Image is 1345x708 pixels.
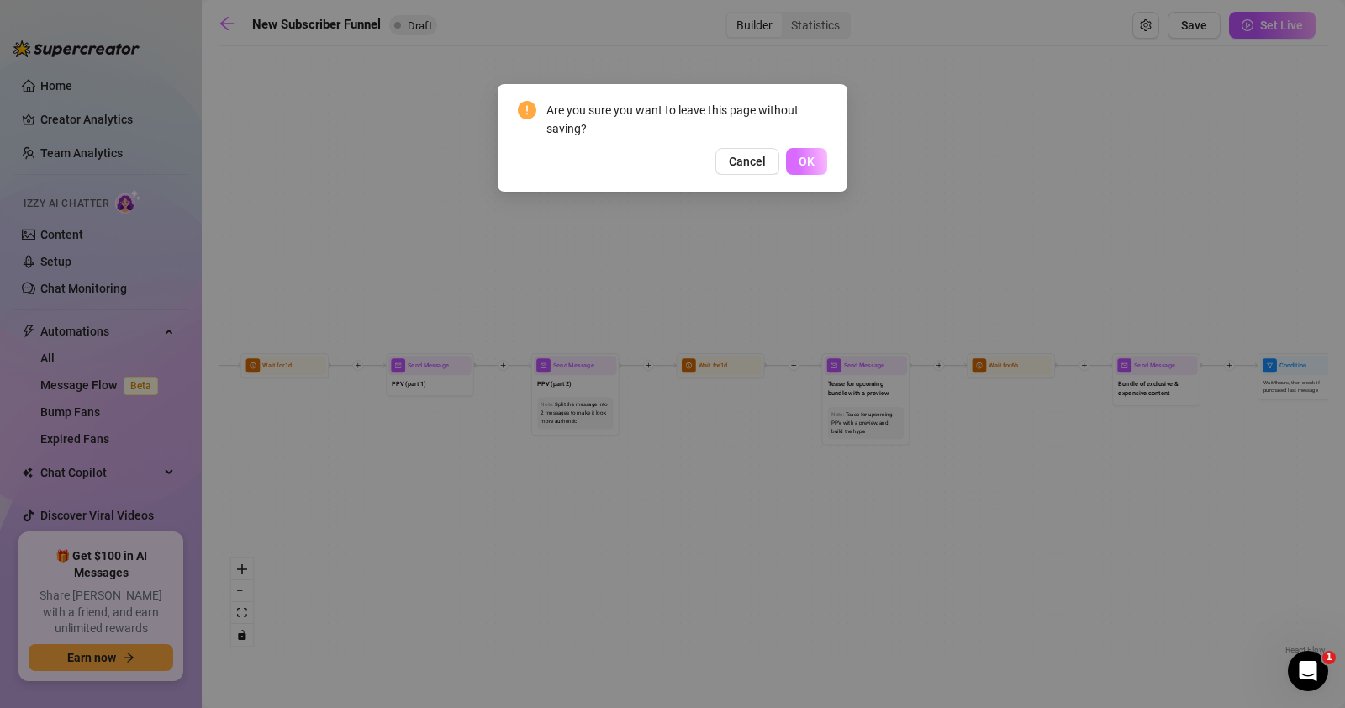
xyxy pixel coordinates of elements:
[729,155,766,168] span: Cancel
[786,148,827,175] button: OK
[799,155,815,168] span: OK
[1322,651,1336,664] span: 1
[518,101,536,119] span: exclamation-circle
[1288,651,1328,691] iframe: Intercom live chat
[546,101,827,138] div: Are you sure you want to leave this page without saving?
[715,148,779,175] button: Cancel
